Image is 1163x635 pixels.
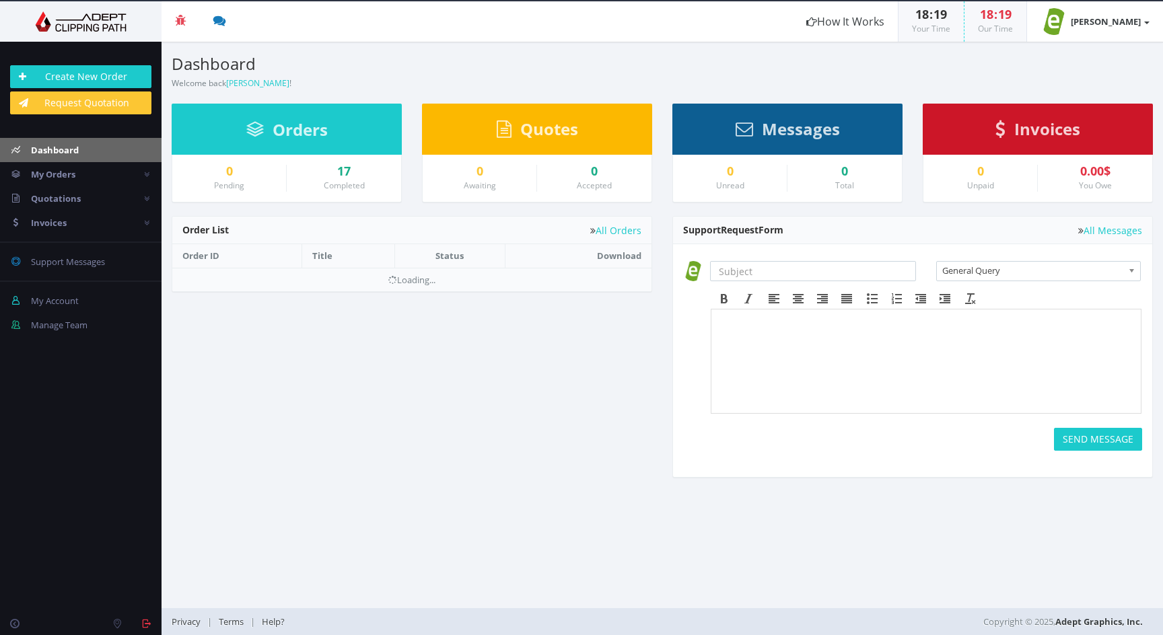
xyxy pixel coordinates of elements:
[1078,225,1142,235] a: All Messages
[786,290,810,307] div: Align center
[226,77,289,89] a: [PERSON_NAME]
[933,165,1027,178] a: 0
[716,180,744,191] small: Unread
[433,165,526,178] a: 0
[711,309,1141,413] iframe: Rich Text Area. Press ALT-F9 for menu. Press ALT-F10 for toolbar. Press ALT-0 for help
[993,6,998,22] span: :
[172,77,291,89] small: Welcome back !
[324,180,365,191] small: Completed
[246,126,328,139] a: Orders
[712,290,736,307] div: Bold
[683,165,777,178] a: 0
[182,165,276,178] a: 0
[10,91,151,114] a: Request Quotation
[978,23,1013,34] small: Our Time
[214,180,244,191] small: Pending
[255,615,291,628] a: Help?
[31,319,87,331] span: Manage Team
[1055,615,1143,628] a: Adept Graphics, Inc.
[172,55,652,73] h3: Dashboard
[172,268,651,291] td: Loading...
[31,168,75,180] span: My Orders
[793,1,898,42] a: How It Works
[835,180,854,191] small: Total
[995,126,1080,138] a: Invoices
[182,223,229,236] span: Order List
[1014,118,1080,140] span: Invoices
[31,217,67,229] span: Invoices
[798,165,892,178] div: 0
[273,118,328,141] span: Orders
[860,290,884,307] div: Bullet list
[710,261,916,281] input: Subject
[983,615,1143,628] span: Copyright © 2025,
[10,11,151,32] img: Adept Graphics
[172,244,302,268] th: Order ID
[683,261,703,281] img: 0992006da20fa9f366898496924f2b98
[884,290,909,307] div: Numbered list
[1027,1,1163,42] a: [PERSON_NAME]
[721,223,759,236] span: Request
[1041,8,1067,35] img: 0992006da20fa9f366898496924f2b98
[212,615,250,628] a: Terms
[31,144,79,156] span: Dashboard
[736,126,840,138] a: Messages
[302,244,394,268] th: Title
[172,608,826,635] div: | |
[31,295,79,307] span: My Account
[915,6,929,22] span: 18
[980,6,993,22] span: 18
[520,118,578,140] span: Quotes
[505,244,651,268] th: Download
[547,165,641,178] a: 0
[933,290,957,307] div: Increase indent
[577,180,612,191] small: Accepted
[683,223,783,236] span: Support Form
[810,290,835,307] div: Align right
[942,262,1123,279] span: General Query
[590,225,641,235] a: All Orders
[1079,180,1112,191] small: You Owe
[1048,165,1142,178] div: 0.00$
[10,65,151,88] a: Create New Order
[31,256,105,268] span: Support Messages
[933,6,947,22] span: 19
[762,290,786,307] div: Align left
[835,290,859,307] div: Justify
[394,244,505,268] th: Status
[31,192,81,204] span: Quotations
[967,180,994,191] small: Unpaid
[1054,428,1142,451] button: SEND MESSAGE
[497,126,578,138] a: Quotes
[909,290,933,307] div: Decrease indent
[998,6,1012,22] span: 19
[736,290,761,307] div: Italic
[172,615,207,628] a: Privacy
[929,6,933,22] span: :
[762,118,840,140] span: Messages
[297,165,391,178] a: 17
[464,180,496,191] small: Awaiting
[912,23,950,34] small: Your Time
[1071,15,1141,28] strong: [PERSON_NAME]
[958,290,983,307] div: Clear formatting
